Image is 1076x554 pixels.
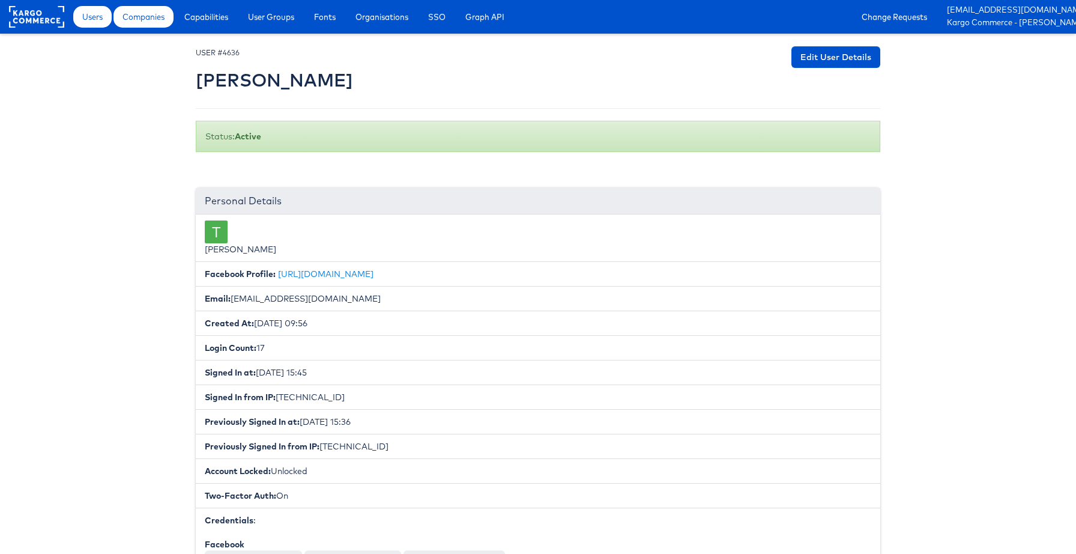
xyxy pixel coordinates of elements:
b: Login Count: [205,342,256,353]
a: Companies [113,6,174,28]
span: SSO [428,11,446,23]
span: Companies [122,11,165,23]
li: [DATE] 09:56 [196,311,880,336]
a: Organisations [346,6,417,28]
span: Graph API [465,11,504,23]
b: Signed In from IP: [205,392,276,403]
span: User Groups [248,11,294,23]
b: Email: [205,293,231,304]
a: Capabilities [175,6,237,28]
b: Account Locked: [205,466,271,476]
b: Created At: [205,318,254,329]
b: Previously Signed In from IP: [205,441,319,452]
b: Facebook [205,539,244,550]
b: Signed In at: [205,367,256,378]
b: Credentials [205,515,253,526]
a: Kargo Commerce - [PERSON_NAME] [947,17,1067,29]
li: [PERSON_NAME] [196,215,880,262]
span: Users [82,11,103,23]
li: On [196,483,880,508]
small: USER #4636 [196,48,240,57]
li: [TECHNICAL_ID] [196,434,880,459]
span: Capabilities [184,11,228,23]
li: [DATE] 15:45 [196,360,880,385]
a: User Groups [239,6,303,28]
a: SSO [419,6,455,28]
a: [EMAIL_ADDRESS][DOMAIN_NAME] [947,4,1067,17]
li: [TECHNICAL_ID] [196,385,880,410]
li: Unlocked [196,458,880,484]
li: 17 [196,335,880,361]
b: Active [235,131,261,142]
span: Fonts [314,11,336,23]
b: Two-Factor Auth: [205,490,276,501]
a: [URL][DOMAIN_NAME] [278,269,373,279]
div: Status: [196,121,880,152]
b: Previously Signed In at: [205,416,300,427]
span: Organisations [355,11,408,23]
a: Graph API [456,6,513,28]
a: Edit User Details [791,46,880,68]
li: [EMAIL_ADDRESS][DOMAIN_NAME] [196,286,880,311]
a: Change Requests [853,6,936,28]
li: [DATE] 15:36 [196,409,880,434]
a: Users [73,6,112,28]
h2: [PERSON_NAME] [196,70,353,90]
div: Personal Details [196,188,880,215]
a: Fonts [305,6,345,28]
div: T [205,221,228,243]
b: Facebook Profile: [205,269,276,279]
